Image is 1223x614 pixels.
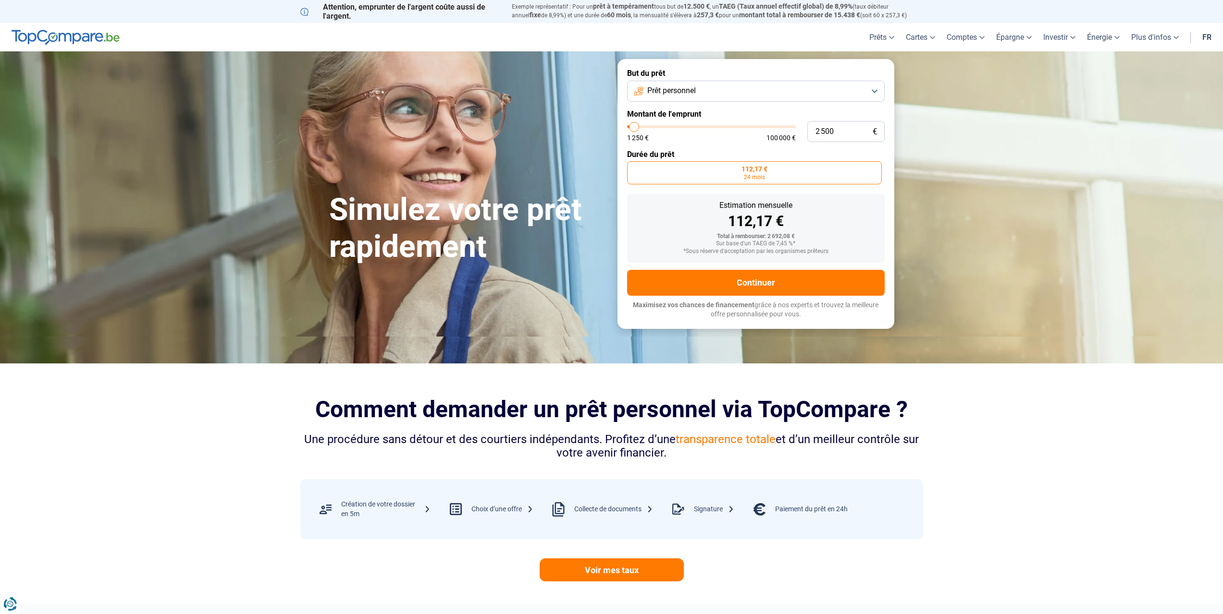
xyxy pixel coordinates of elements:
span: Maximisez vos chances de financement [633,301,754,309]
div: Une procédure sans détour et des courtiers indépendants. Profitez d’une et d’un meilleur contrôle... [300,433,923,460]
a: Épargne [990,23,1038,51]
a: fr [1197,23,1217,51]
span: prêt à tempérament [593,2,654,10]
span: montant total à rembourser de 15.438 € [739,11,860,19]
div: Estimation mensuelle [635,202,877,209]
label: Durée du prêt [627,150,885,159]
button: Continuer [627,270,885,296]
div: Signature [694,505,734,514]
div: Collecte de documents [574,505,653,514]
span: fixe [530,11,541,19]
a: Énergie [1081,23,1125,51]
label: Montant de l'emprunt [627,109,885,119]
p: Exemple représentatif : Pour un tous but de , un (taux débiteur annuel de 8,99%) et une durée de ... [512,2,923,20]
h1: Simulez votre prêt rapidement [329,192,606,265]
span: 257,3 € [697,11,719,19]
span: TAEG (Taux annuel effectif global) de 8,99% [719,2,852,10]
a: Prêts [864,23,900,51]
div: 112,17 € [635,214,877,229]
div: *Sous réserve d'acceptation par les organismes prêteurs [635,248,877,255]
span: transparence totale [676,433,776,446]
span: 100 000 € [766,134,796,141]
img: TopCompare [12,30,120,45]
a: Plus d'infos [1125,23,1185,51]
span: 60 mois [607,11,631,19]
div: Choix d’une offre [471,505,533,514]
a: Cartes [900,23,941,51]
a: Comptes [941,23,990,51]
a: Voir mes taux [540,558,684,581]
div: Paiement du prêt en 24h [775,505,848,514]
span: 12.500 € [683,2,710,10]
span: 1 250 € [627,134,649,141]
div: Total à rembourser: 2 692,08 € [635,233,877,240]
div: Sur base d'un TAEG de 7,45 %* [635,241,877,247]
span: 24 mois [744,174,765,180]
span: 112,17 € [741,166,767,172]
h2: Comment demander un prêt personnel via TopCompare ? [300,396,923,422]
p: grâce à nos experts et trouvez la meilleure offre personnalisée pour vous. [627,301,885,319]
div: Création de votre dossier en 5m [341,500,431,518]
p: Attention, emprunter de l'argent coûte aussi de l'argent. [300,2,500,21]
span: Prêt personnel [647,85,696,96]
button: Prêt personnel [627,81,885,102]
a: Investir [1038,23,1081,51]
label: But du prêt [627,69,885,78]
span: € [873,128,877,136]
